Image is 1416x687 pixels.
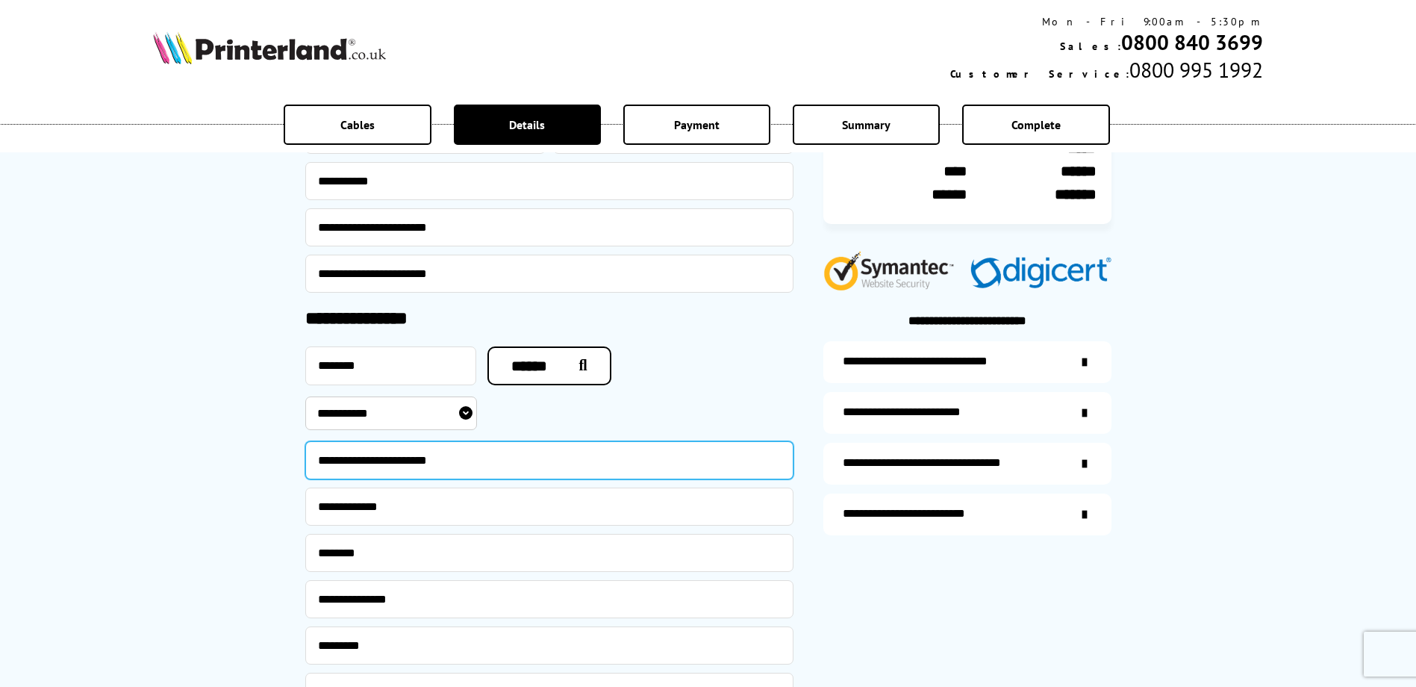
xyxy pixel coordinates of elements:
span: Cables [340,117,375,132]
span: Customer Service: [950,67,1129,81]
a: 0800 840 3699 [1121,28,1263,56]
span: 0800 995 1992 [1129,56,1263,84]
span: Payment [674,117,720,132]
span: Sales: [1060,40,1121,53]
div: Mon - Fri 9:00am - 5:30pm [950,15,1263,28]
img: Printerland Logo [153,31,386,64]
span: Summary [842,117,891,132]
span: Complete [1011,117,1061,132]
a: items-arrive [823,392,1111,434]
a: additional-ink [823,341,1111,383]
span: Details [509,117,545,132]
a: secure-website [823,494,1111,535]
a: additional-cables [823,443,1111,485]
